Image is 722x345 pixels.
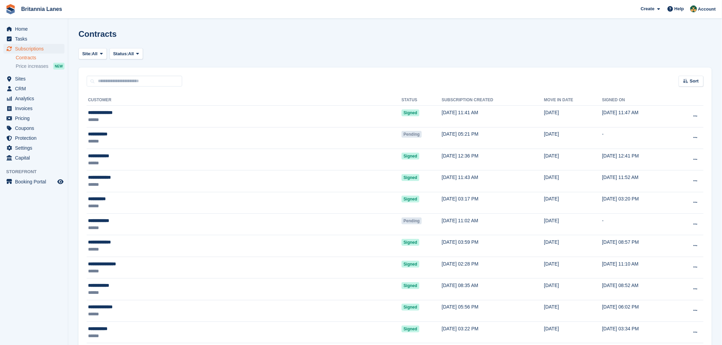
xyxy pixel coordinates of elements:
[690,5,697,12] img: Nathan Kellow
[3,104,64,113] a: menu
[16,62,64,70] a: Price increases NEW
[602,106,675,127] td: [DATE] 11:47 AM
[442,149,544,170] td: [DATE] 12:36 PM
[602,214,675,235] td: -
[15,143,56,153] span: Settings
[442,192,544,213] td: [DATE] 03:17 PM
[402,239,419,246] span: Signed
[442,95,544,106] th: Subscription created
[3,84,64,93] a: menu
[442,300,544,321] td: [DATE] 05:56 PM
[3,24,64,34] a: menu
[3,44,64,54] a: menu
[641,5,654,12] span: Create
[113,50,128,57] span: Status:
[15,84,56,93] span: CRM
[544,257,602,278] td: [DATE]
[15,133,56,143] span: Protection
[3,34,64,44] a: menu
[442,170,544,192] td: [DATE] 11:43 AM
[442,257,544,278] td: [DATE] 02:28 PM
[402,217,422,224] span: Pending
[128,50,134,57] span: All
[15,34,56,44] span: Tasks
[544,214,602,235] td: [DATE]
[698,6,716,13] span: Account
[3,74,64,84] a: menu
[15,123,56,133] span: Coupons
[602,95,675,106] th: Signed on
[402,282,419,289] span: Signed
[53,63,64,70] div: NEW
[402,196,419,202] span: Signed
[6,168,68,175] span: Storefront
[690,78,699,85] span: Sort
[402,109,419,116] span: Signed
[442,279,544,300] td: [DATE] 08:35 AM
[602,127,675,149] td: -
[3,133,64,143] a: menu
[5,4,16,14] img: stora-icon-8386f47178a22dfd0bd8f6a31ec36ba5ce8667c1dd55bd0f319d3a0aa187defe.svg
[3,114,64,123] a: menu
[442,235,544,257] td: [DATE] 03:59 PM
[56,178,64,186] a: Preview store
[110,48,143,59] button: Status: All
[15,153,56,163] span: Capital
[442,214,544,235] td: [DATE] 11:02 AM
[602,300,675,321] td: [DATE] 06:02 PM
[442,106,544,127] td: [DATE] 11:41 AM
[15,114,56,123] span: Pricing
[3,94,64,103] a: menu
[544,170,602,192] td: [DATE]
[402,95,442,106] th: Status
[544,127,602,149] td: [DATE]
[16,55,64,61] a: Contracts
[402,174,419,181] span: Signed
[402,304,419,311] span: Signed
[15,94,56,103] span: Analytics
[544,149,602,170] td: [DATE]
[3,123,64,133] a: menu
[78,48,107,59] button: Site: All
[442,127,544,149] td: [DATE] 05:21 PM
[544,95,602,106] th: Move in date
[3,143,64,153] a: menu
[82,50,92,57] span: Site:
[544,321,602,343] td: [DATE]
[544,106,602,127] td: [DATE]
[602,279,675,300] td: [DATE] 08:52 AM
[442,321,544,343] td: [DATE] 03:22 PM
[602,235,675,257] td: [DATE] 08:57 PM
[544,192,602,213] td: [DATE]
[3,153,64,163] a: menu
[18,3,65,15] a: Britannia Lanes
[602,149,675,170] td: [DATE] 12:41 PM
[92,50,98,57] span: All
[602,170,675,192] td: [DATE] 11:52 AM
[15,24,56,34] span: Home
[15,177,56,186] span: Booking Portal
[602,192,675,213] td: [DATE] 03:20 PM
[15,44,56,54] span: Subscriptions
[544,279,602,300] td: [DATE]
[544,235,602,257] td: [DATE]
[15,104,56,113] span: Invoices
[16,63,48,70] span: Price increases
[675,5,684,12] span: Help
[87,95,402,106] th: Customer
[15,74,56,84] span: Sites
[402,326,419,332] span: Signed
[544,300,602,321] td: [DATE]
[402,153,419,160] span: Signed
[78,29,117,39] h1: Contracts
[402,131,422,138] span: Pending
[3,177,64,186] a: menu
[402,261,419,268] span: Signed
[602,321,675,343] td: [DATE] 03:34 PM
[602,257,675,278] td: [DATE] 11:10 AM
